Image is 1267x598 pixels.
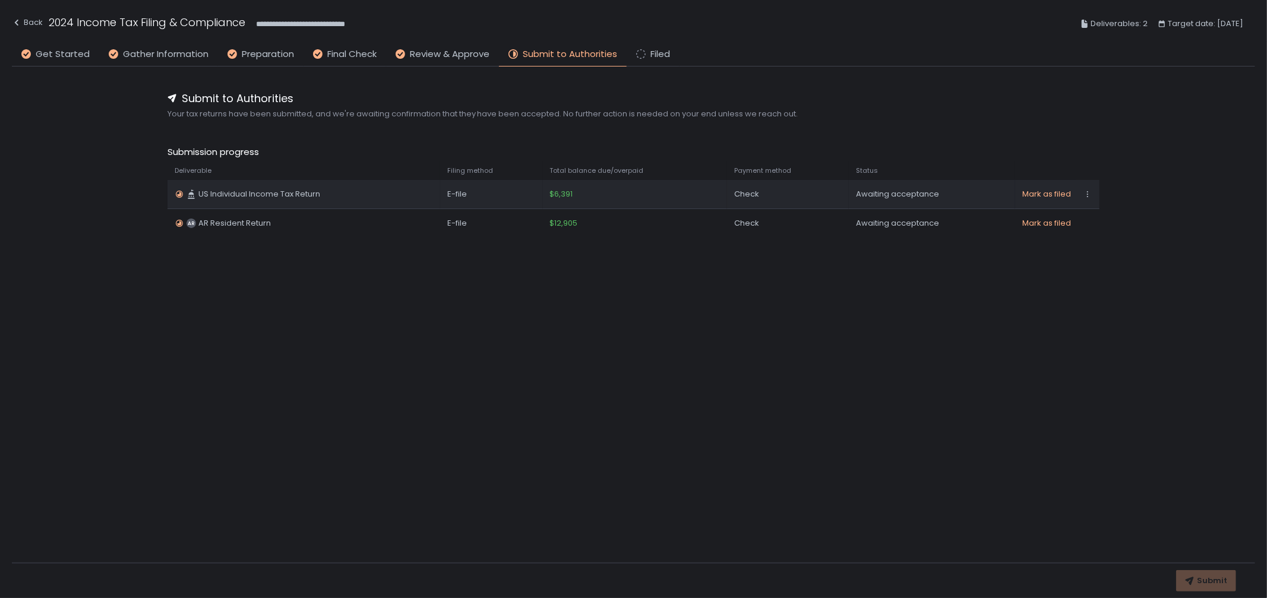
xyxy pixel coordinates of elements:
span: Gather Information [123,48,208,61]
span: Review & Approve [410,48,489,61]
span: Your tax returns have been submitted, and we're awaiting confirmation that they have been accepte... [168,109,1100,119]
span: Get Started [36,48,90,61]
span: AR Resident Return [198,218,271,229]
span: Payment method [734,166,791,175]
button: Mark as filed [1022,189,1071,200]
button: Mark as filed [1022,218,1071,229]
span: Final Check [327,48,377,61]
button: Back [12,14,43,34]
div: Back [12,15,43,30]
span: Total balance due/overpaid [550,166,644,175]
span: US Individual Income Tax Return [198,189,320,200]
div: Awaiting acceptance [856,189,1008,200]
span: Deliverables: 2 [1091,17,1148,31]
span: Check [734,189,759,200]
span: Filed [650,48,670,61]
span: Target date: [DATE] [1168,17,1243,31]
span: Preparation [242,48,294,61]
span: Filing method [447,166,493,175]
span: $6,391 [550,189,573,200]
span: $12,905 [550,218,578,229]
div: Awaiting acceptance [856,218,1008,229]
h1: 2024 Income Tax Filing & Compliance [49,14,245,30]
span: Submit to Authorities [523,48,617,61]
span: Submit to Authorities [182,90,293,106]
span: Deliverable [175,166,211,175]
div: E-file [447,218,535,229]
div: E-file [447,189,535,200]
span: Check [734,218,759,229]
text: AR [188,220,195,227]
span: Submission progress [168,145,1100,159]
span: Status [856,166,878,175]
